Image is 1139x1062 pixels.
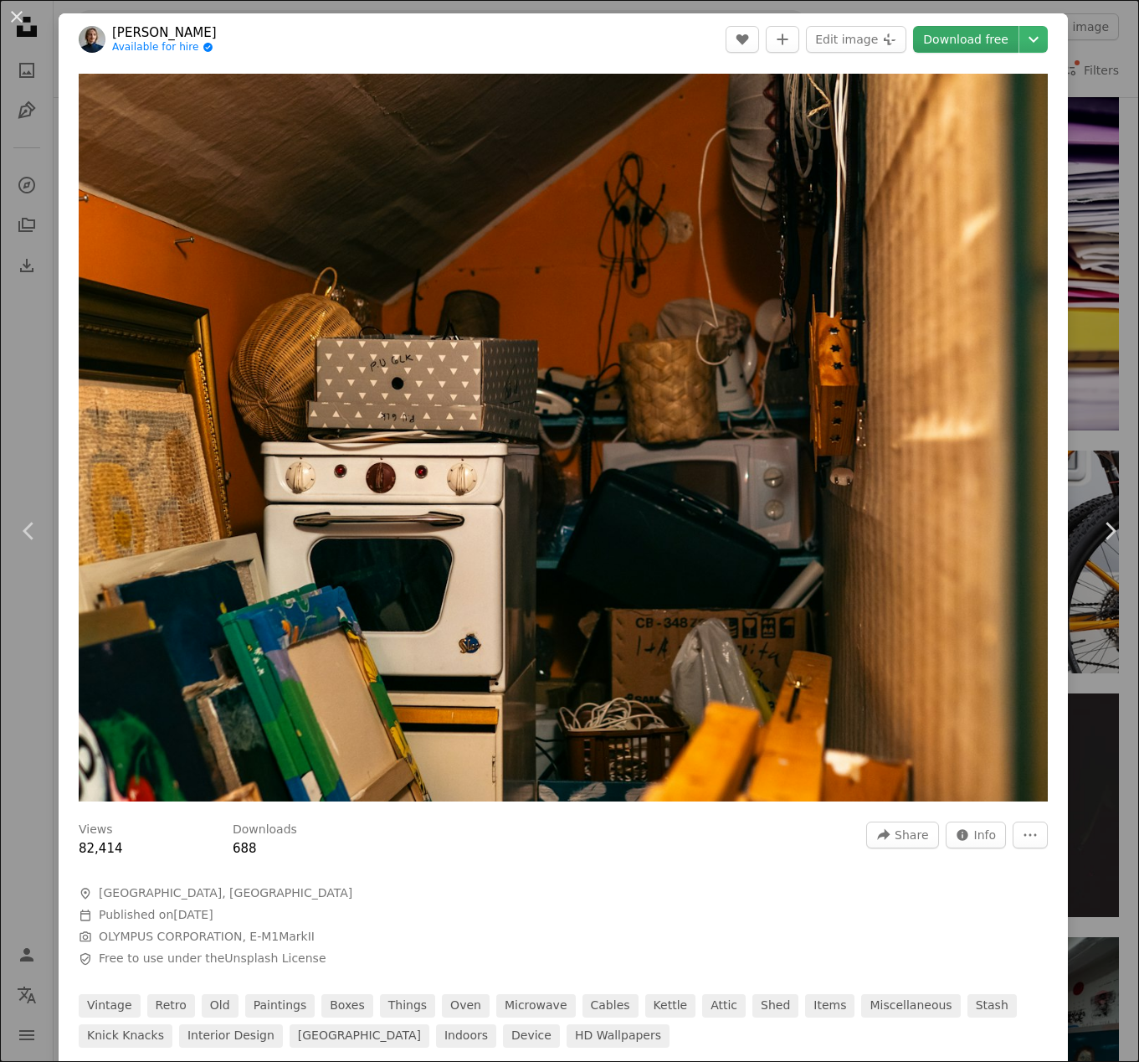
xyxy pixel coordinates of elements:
a: cables [582,994,639,1018]
a: old [202,994,239,1018]
a: interior design [179,1024,283,1048]
a: vintage [79,994,141,1018]
a: miscellaneous [861,994,960,1018]
img: Go to Aleksi Partanen's profile [79,26,105,53]
button: OLYMPUS CORPORATION, E-M1MarkII [99,929,315,946]
a: HD Wallpapers [567,1024,670,1048]
button: Zoom in on this image [79,74,1048,802]
a: Download free [913,26,1018,53]
a: microwave [496,994,576,1018]
a: attic [702,994,746,1018]
a: [PERSON_NAME] [112,24,217,41]
h3: Views [79,822,113,838]
a: boxes [321,994,373,1018]
img: A room filled with lots of clutter and boxes [79,74,1048,802]
span: Free to use under the [99,951,326,967]
span: 82,414 [79,841,123,856]
a: device [503,1024,560,1048]
button: Edit image [806,26,906,53]
a: paintings [245,994,316,1018]
a: retro [147,994,195,1018]
button: Choose download size [1019,26,1048,53]
button: Add to Collection [766,26,799,53]
button: Share this image [866,822,938,848]
a: stash [967,994,1017,1018]
span: [GEOGRAPHIC_DATA], [GEOGRAPHIC_DATA] [99,885,352,902]
h3: Downloads [233,822,297,838]
a: oven [442,994,490,1018]
a: Next [1080,451,1139,611]
span: Info [974,822,997,848]
button: More Actions [1013,822,1048,848]
button: Stats about this image [946,822,1007,848]
span: 688 [233,841,257,856]
button: Like [726,26,759,53]
a: Unsplash License [224,951,326,965]
a: things [380,994,435,1018]
a: kettle [645,994,696,1018]
a: indoors [436,1024,496,1048]
time: September 2, 2024 at 8:07:36 AM EDT [173,908,213,921]
a: Available for hire [112,41,217,54]
a: shed [752,994,798,1018]
span: Published on [99,908,213,921]
span: Share [895,822,928,848]
a: [GEOGRAPHIC_DATA] [290,1024,429,1048]
a: items [805,994,854,1018]
a: knick knacks [79,1024,172,1048]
